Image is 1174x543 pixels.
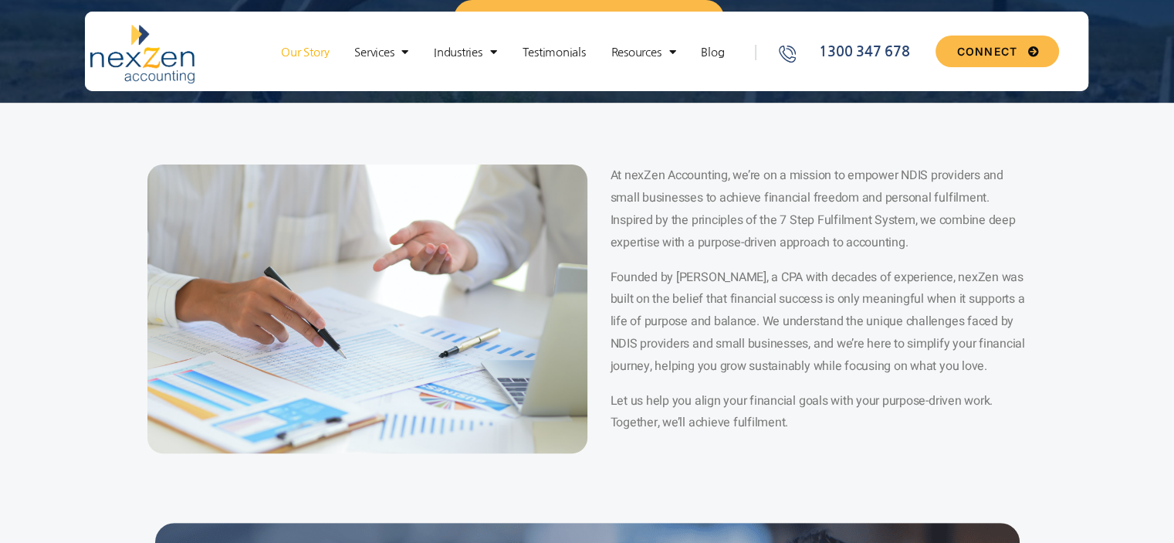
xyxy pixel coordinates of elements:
[815,42,909,63] span: 1300 347 678
[611,268,1025,375] span: Founded by [PERSON_NAME], a CPA with decades of experience, nexZen was built on the belief that f...
[611,392,993,433] span: Let us help you align your financial goals with your purpose-driven work. Together, we’ll achieve...
[347,45,416,60] a: Services
[693,45,732,60] a: Blog
[514,45,593,60] a: Testimonials
[935,36,1058,67] a: CONNECT
[777,42,930,63] a: 1300 347 678
[273,45,337,60] a: Our Story
[604,45,684,60] a: Resources
[426,45,504,60] a: Industries
[956,46,1017,57] span: CONNECT
[259,45,746,60] nav: Menu
[611,166,1016,251] span: At nexZen Accounting, we’re on a mission to empower NDIS providers and small businesses to achiev...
